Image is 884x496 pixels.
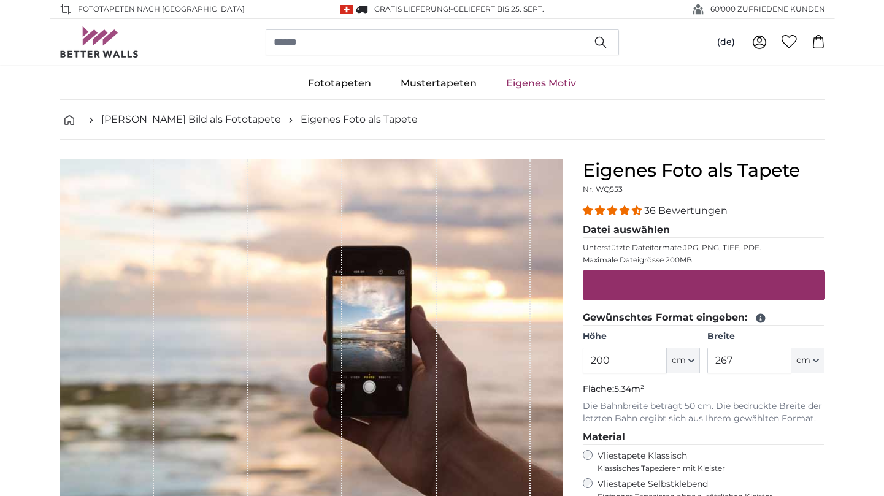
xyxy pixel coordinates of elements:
label: Breite [707,330,824,343]
span: - [450,4,544,13]
span: 60'000 ZUFRIEDENE KUNDEN [710,4,825,15]
span: 5.34m² [614,383,644,394]
span: 36 Bewertungen [644,205,728,216]
p: Die Bahnbreite beträgt 50 cm. Die bedruckte Breite der letzten Bahn ergibt sich aus Ihrem gewählt... [583,400,825,425]
span: cm [672,354,686,367]
span: Fototapeten nach [GEOGRAPHIC_DATA] [78,4,245,15]
span: 4.31 stars [583,205,644,216]
label: Vliestapete Klassisch [598,450,815,473]
a: [PERSON_NAME] Bild als Fototapete [101,112,281,127]
h1: Eigenes Foto als Tapete [583,159,825,181]
span: Nr. WQ553 [583,185,623,194]
label: Höhe [583,330,700,343]
span: Geliefert bis 25. Sept. [453,4,544,13]
legend: Datei auswählen [583,223,825,238]
legend: Material [583,430,825,445]
p: Maximale Dateigrösse 200MB. [583,255,825,265]
button: (de) [707,31,745,53]
button: cm [667,348,700,373]
legend: Gewünschtes Format eingeben: [583,310,825,326]
a: Eigenes Foto als Tapete [301,112,418,127]
nav: breadcrumbs [60,100,825,140]
img: Betterwalls [60,26,139,58]
p: Unterstützte Dateiformate JPG, PNG, TIFF, PDF. [583,243,825,253]
p: Fläche: [583,383,825,395]
img: Schweiz [340,5,353,14]
a: Mustertapeten [386,67,491,99]
a: Fototapeten [293,67,386,99]
span: Klassisches Tapezieren mit Kleister [598,464,815,473]
a: Eigenes Motiv [491,67,591,99]
button: cm [791,348,824,373]
span: GRATIS Lieferung! [374,4,450,13]
span: cm [796,354,810,367]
